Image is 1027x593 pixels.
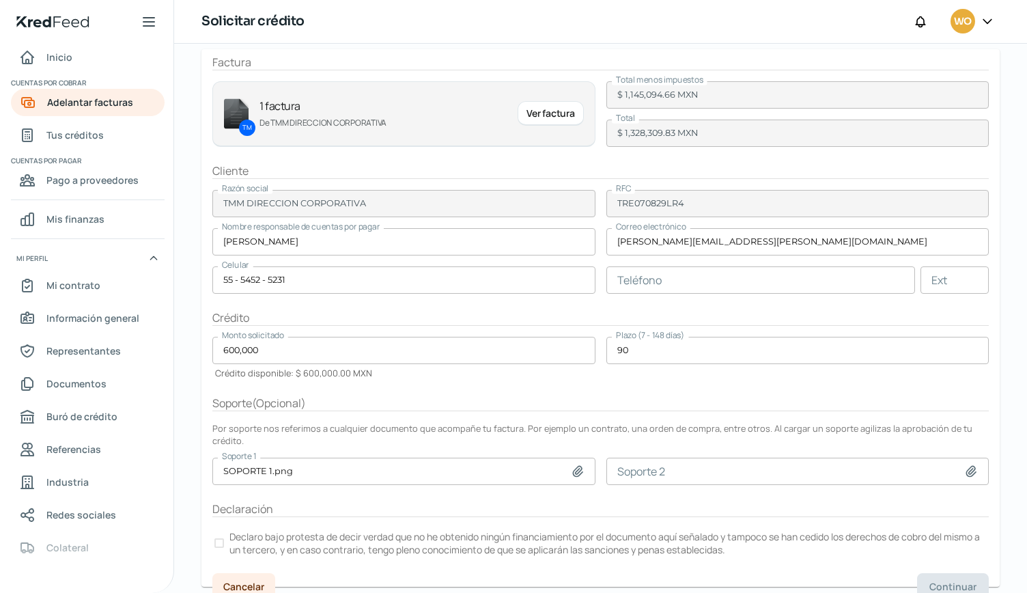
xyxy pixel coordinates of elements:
span: Redes sociales [46,506,116,523]
div: Crédito [212,310,989,326]
span: Colateral [46,539,89,556]
span: Continuar [929,582,976,592]
div: Cliente [212,163,989,179]
span: Celular [222,259,249,271]
div: Ver factura [518,101,583,126]
span: Industria [46,473,89,491]
span: Pago a proveedores [46,171,139,189]
img: invoice-icon [224,98,249,129]
span: Representantes [46,342,121,359]
p: 1 factura [259,97,507,115]
a: Redes sociales [11,501,165,529]
a: Inicio [11,44,165,71]
span: Mis finanzas [46,210,104,227]
a: Mis finanzas [11,206,165,233]
div: Por soporte nos referimos a cualquier documento que acompañe tu factura. Por ejemplo un contrato,... [212,422,989,447]
span: Cancelar [223,582,264,592]
a: Adelantar facturas [11,89,165,116]
span: Mi perfil [16,252,48,264]
span: Inicio [46,49,72,66]
span: Plazo (7 - 148 días) [616,329,685,341]
span: WO [954,14,971,30]
div: Declaración [212,501,989,517]
div: Soporte [212,396,989,411]
span: Adelantar facturas [47,94,133,111]
p: De TMM DIRECCION CORPORATIVA [259,116,507,130]
span: Tus créditos [46,126,104,143]
a: Colateral [11,534,165,562]
span: Total [616,112,635,124]
span: Total menos impuestos [616,74,703,85]
span: Cuentas por cobrar [11,77,163,89]
a: Mi contrato [11,272,165,299]
a: Industria [11,469,165,496]
div: Factura [212,55,989,70]
a: Tus créditos [11,122,165,149]
p: Declaro bajo protesta de decir verdad que no he obtenido ningún financiamiento por el documento a... [229,530,987,556]
span: Monto solicitado [222,329,284,341]
span: Referencias [46,441,101,458]
span: Correo electrónico [616,221,686,232]
span: Razón social [222,182,268,194]
span: Soporte 1 [222,450,256,462]
a: Pago a proveedores [11,167,165,194]
h1: Solicitar crédito [201,12,305,31]
span: RFC [616,182,631,194]
a: Representantes [11,337,165,365]
span: Nombre responsable de cuentas por pagar [222,221,380,232]
a: Información general [11,305,165,332]
a: Documentos [11,370,165,398]
span: Mi contrato [46,277,100,294]
span: ( Opcional ) [252,396,306,411]
span: Documentos [46,375,107,392]
span: Información general [46,309,139,327]
a: Buró de crédito [11,403,165,430]
a: Referencias [11,436,165,463]
p: TM [242,122,251,133]
span: Cuentas por pagar [11,154,163,167]
span: Buró de crédito [46,408,117,425]
div: Crédito disponible: $ 600,000.00 MXN [212,364,372,379]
